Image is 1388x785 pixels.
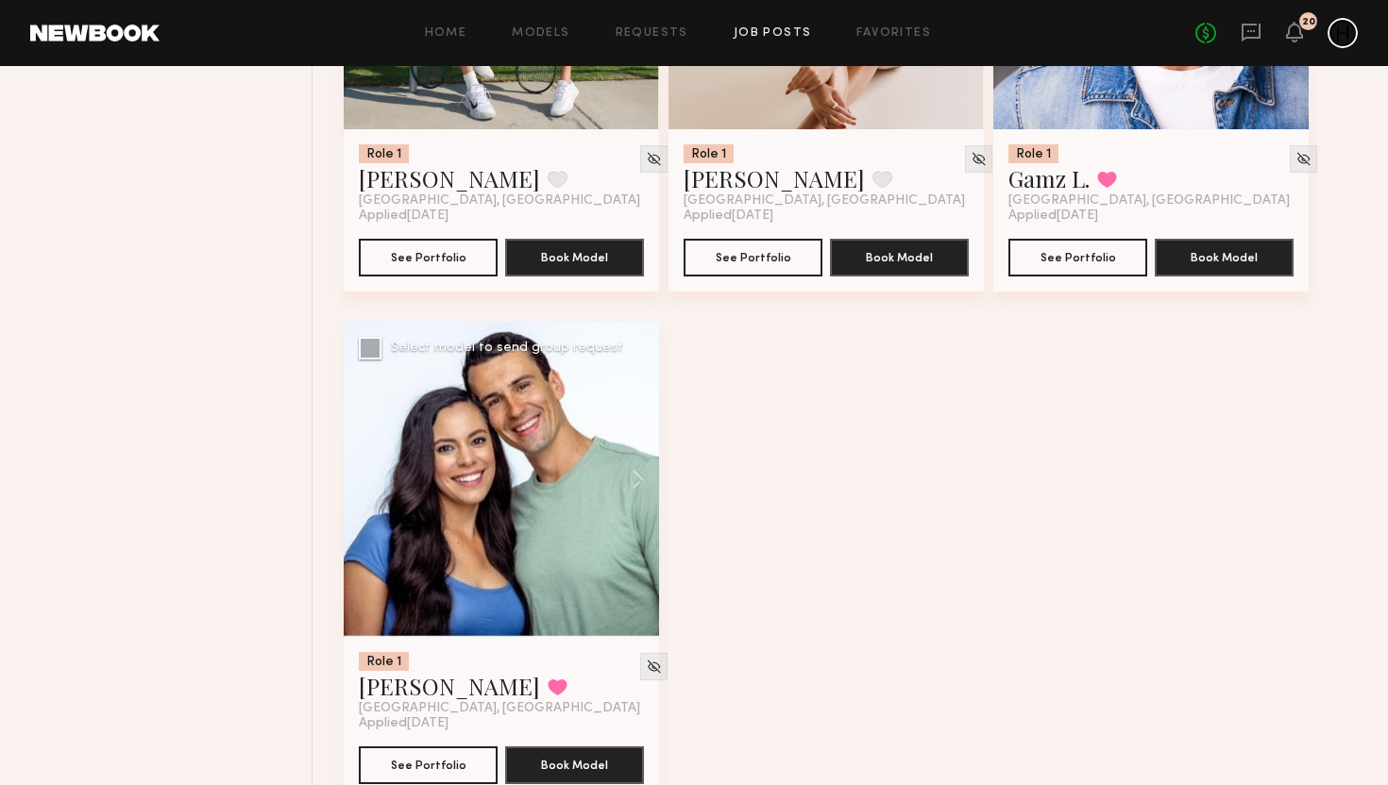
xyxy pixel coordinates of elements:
button: Book Model [830,239,969,276]
a: Book Model [505,756,644,772]
a: [PERSON_NAME] [359,671,540,701]
div: Applied [DATE] [359,716,644,731]
a: Book Model [505,248,644,264]
div: Role 1 [684,144,734,163]
div: Role 1 [359,144,409,163]
a: [PERSON_NAME] [359,163,540,193]
img: Unhide Model [971,151,987,167]
button: See Portfolio [684,239,822,276]
div: Select model to send group request [391,342,623,355]
div: Role 1 [1008,144,1058,163]
a: Gamz L. [1008,163,1090,193]
img: Unhide Model [1295,151,1312,167]
div: 20 [1302,17,1315,27]
a: Book Model [1155,248,1294,264]
a: Favorites [856,27,931,40]
a: Book Model [830,248,969,264]
a: Home [425,27,467,40]
div: Applied [DATE] [1008,209,1294,224]
span: [GEOGRAPHIC_DATA], [GEOGRAPHIC_DATA] [1008,193,1290,209]
div: Applied [DATE] [684,209,969,224]
span: [GEOGRAPHIC_DATA], [GEOGRAPHIC_DATA] [684,193,965,209]
button: See Portfolio [359,239,498,276]
span: [GEOGRAPHIC_DATA], [GEOGRAPHIC_DATA] [359,193,640,209]
img: Unhide Model [646,151,662,167]
button: See Portfolio [1008,239,1147,276]
a: Models [512,27,569,40]
button: Book Model [1155,239,1294,276]
a: Job Posts [734,27,812,40]
button: Book Model [505,239,644,276]
button: Book Model [505,746,644,784]
span: [GEOGRAPHIC_DATA], [GEOGRAPHIC_DATA] [359,701,640,716]
div: Role 1 [359,652,409,671]
a: Requests [616,27,688,40]
img: Unhide Model [646,659,662,675]
button: See Portfolio [359,746,498,784]
div: Applied [DATE] [359,209,644,224]
a: [PERSON_NAME] [684,163,865,193]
